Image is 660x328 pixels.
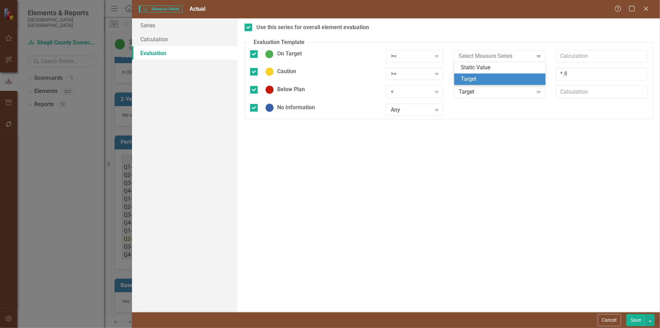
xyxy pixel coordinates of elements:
div: >= [391,52,431,60]
div: < [391,88,431,96]
span: Actual [190,6,205,12]
div: Target [461,75,542,83]
img: On Target [265,50,274,58]
button: Save [626,314,646,326]
div: Caution [262,68,296,76]
a: Calculation [132,32,238,46]
img: Below Plan [265,86,274,94]
div: Target [459,88,533,96]
input: Calculation [556,68,648,80]
div: On Target [262,50,302,58]
div: Static Value [461,64,542,72]
input: Calculation [556,86,648,98]
a: Evaluation [132,46,238,60]
div: >= [391,70,431,78]
div: No Information [262,104,315,112]
img: Caution [265,68,274,76]
div: Below Plan [262,86,305,94]
div: Any [391,106,431,114]
span: Measure Series [139,6,183,12]
a: Series [132,18,238,32]
button: Cancel [598,314,621,326]
img: No Information [265,104,274,112]
input: Calculation [556,50,648,63]
legend: Evaluation Template [250,38,308,46]
div: Use this series for overall element evaluation [256,24,369,32]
